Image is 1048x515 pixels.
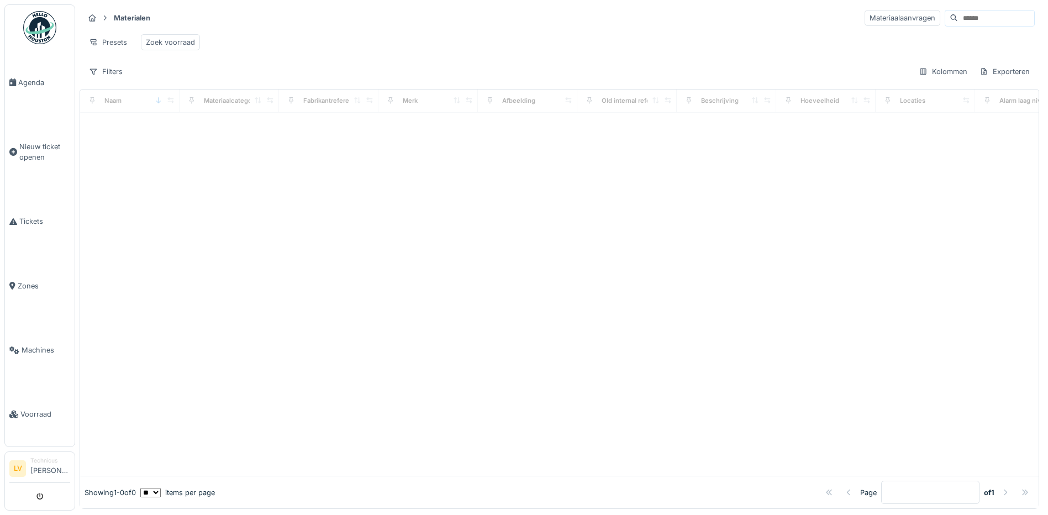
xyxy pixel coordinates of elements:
[5,190,75,254] a: Tickets
[9,460,26,477] li: LV
[801,96,839,106] div: Hoeveelheid
[860,487,877,498] div: Page
[5,254,75,318] a: Zones
[20,409,70,419] span: Voorraad
[85,487,136,498] div: Showing 1 - 0 of 0
[18,77,70,88] span: Agenda
[984,487,994,498] strong: of 1
[502,96,535,106] div: Afbeelding
[19,141,70,162] span: Nieuw ticket openen
[865,10,940,26] div: Materiaalaanvragen
[9,456,70,483] a: LV Technicus[PERSON_NAME]
[403,96,418,106] div: Merk
[701,96,739,106] div: Beschrijving
[303,96,361,106] div: Fabrikantreferentie
[5,382,75,446] a: Voorraad
[19,216,70,227] span: Tickets
[140,487,215,498] div: items per page
[204,96,260,106] div: Materiaalcategorie
[109,13,155,23] strong: Materialen
[602,96,668,106] div: Old internal reference
[18,281,70,291] span: Zones
[5,114,75,190] a: Nieuw ticket openen
[30,456,70,465] div: Technicus
[5,50,75,114] a: Agenda
[900,96,925,106] div: Locaties
[104,96,122,106] div: Naam
[22,345,70,355] span: Machines
[30,456,70,480] li: [PERSON_NAME]
[975,64,1035,80] div: Exporteren
[23,11,56,44] img: Badge_color-CXgf-gQk.svg
[5,318,75,382] a: Machines
[146,37,195,48] div: Zoek voorraad
[914,64,972,80] div: Kolommen
[84,64,128,80] div: Filters
[84,34,132,50] div: Presets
